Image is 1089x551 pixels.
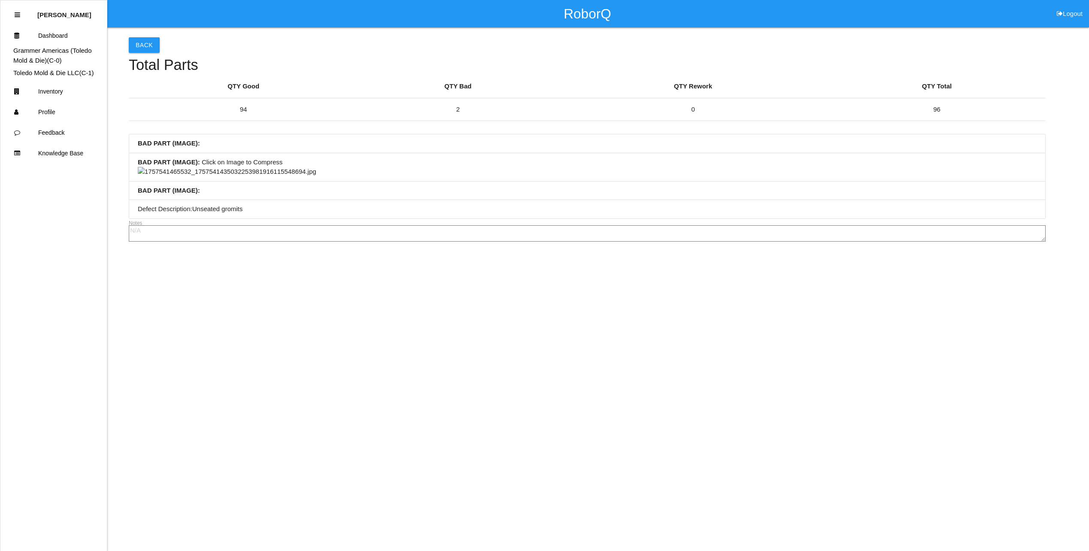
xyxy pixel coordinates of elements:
[13,47,92,64] a: Grammer Americas (Toledo Mold & Die)(C-0)
[0,68,107,78] div: Toledo Mold & Die LLC's Dashboard
[828,75,1046,98] th: QTY Total
[129,219,142,227] label: Notes
[0,81,107,102] a: Inventory
[138,158,200,166] b: BAD PART (IMAGE) :
[0,102,107,122] a: Profile
[129,75,358,98] th: QTY Good
[0,25,107,46] a: Dashboard
[558,98,828,121] td: 0
[0,46,107,65] div: Grammer Americas (Toledo Mold & Die)'s Dashboard
[0,122,107,143] a: Feedback
[138,187,200,194] b: BAD PART (IMAGE) :
[129,57,1046,73] h4: Total Parts
[0,143,107,163] a: Knowledge Base
[558,75,828,98] th: QTY Rework
[129,200,1045,218] li: Defect Description: Unseated gromits
[358,98,558,121] td: 2
[15,5,20,25] div: Close
[138,139,200,147] b: BAD PART (IMAGE) :
[129,153,1045,182] li: Click on Image to Compress
[129,37,160,53] button: Back
[129,98,358,121] td: 94
[138,167,316,177] img: 1757541465532_1757541435032253981916115548694.jpg
[828,98,1046,121] td: 96
[13,69,94,76] a: Toledo Mold & Die LLC(C-1)
[37,5,91,18] p: Eric Schneider
[358,75,558,98] th: QTY Bad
